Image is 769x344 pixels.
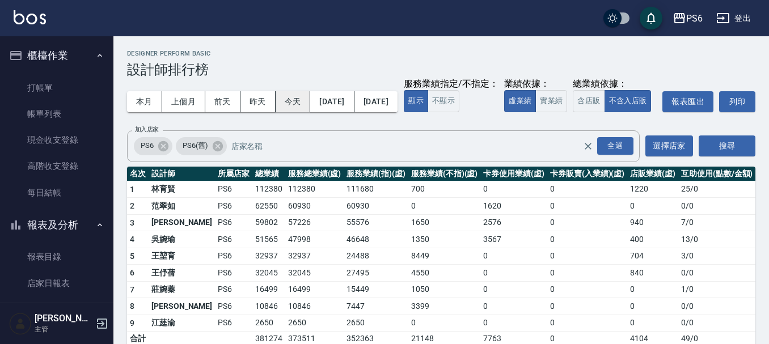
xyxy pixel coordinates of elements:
td: 1220 [627,181,678,198]
a: 每日結帳 [5,180,109,206]
td: 4550 [408,265,480,282]
span: 9 [130,318,134,328]
td: 0 / 0 [678,265,755,282]
td: 32045 [252,265,285,282]
td: 10846 [285,298,344,315]
h3: 設計師排行榜 [127,62,755,78]
button: 不含入店販 [605,90,652,112]
div: 服務業績指定/不指定： [404,78,498,90]
button: 含店販 [573,90,605,112]
span: PS6(舊) [176,140,215,151]
a: 帳單列表 [5,101,109,127]
td: PS6 [215,248,252,265]
td: 王伃蒨 [149,265,215,282]
td: 0 [547,198,627,215]
td: 62550 [252,198,285,215]
td: 1620 [480,198,547,215]
td: 0 [627,281,678,298]
td: 32937 [252,248,285,265]
td: 111680 [344,181,408,198]
td: 16499 [285,281,344,298]
th: 卡券使用業績(虛) [480,167,547,181]
p: 主管 [35,324,92,334]
button: save [640,7,662,29]
td: 3399 [408,298,480,315]
td: 24488 [344,248,408,265]
a: 現金收支登錄 [5,127,109,153]
div: PS6 [686,11,703,26]
td: 莊婉蓁 [149,281,215,298]
td: 0 [480,281,547,298]
span: 3 [130,218,134,227]
span: 7 [130,285,134,294]
td: PS6 [215,214,252,231]
button: 實業績 [535,90,567,112]
a: 報表匯出 [662,91,713,112]
td: 2576 [480,214,547,231]
td: 1 / 0 [678,281,755,298]
td: 0 [547,298,627,315]
td: PS6 [215,298,252,315]
button: 不顯示 [428,90,459,112]
button: 本月 [127,91,162,112]
label: 加入店家 [135,125,159,134]
span: 5 [130,252,134,261]
td: 51565 [252,231,285,248]
span: 2 [130,201,134,210]
div: PS6(舊) [176,137,227,155]
td: 32937 [285,248,344,265]
a: 打帳單 [5,75,109,101]
td: PS6 [215,265,252,282]
th: 卡券販賣(入業績)(虛) [547,167,627,181]
button: 顯示 [404,90,428,112]
button: 上個月 [162,91,205,112]
td: PS6 [215,315,252,332]
td: 60930 [285,198,344,215]
td: 10846 [252,298,285,315]
td: 7447 [344,298,408,315]
td: 1050 [408,281,480,298]
th: 設計師 [149,167,215,181]
button: 列印 [719,91,755,112]
td: 15449 [344,281,408,298]
td: 林育賢 [149,181,215,198]
td: PS6 [215,181,252,198]
td: 7 / 0 [678,214,755,231]
td: 0 [547,315,627,332]
button: 選擇店家 [645,135,693,156]
td: [PERSON_NAME] [149,298,215,315]
a: 店家日報表 [5,270,109,296]
th: 所屬店家 [215,167,252,181]
td: 0 [480,248,547,265]
td: 59802 [252,214,285,231]
span: PS6 [134,140,160,151]
th: 店販業績(虛) [627,167,678,181]
td: 112380 [285,181,344,198]
td: 700 [408,181,480,198]
td: 46648 [344,231,408,248]
td: 3567 [480,231,547,248]
td: PS6 [215,281,252,298]
td: 13 / 0 [678,231,755,248]
td: 2650 [285,315,344,332]
button: PS6 [668,7,707,30]
td: 0 / 0 [678,198,755,215]
td: 0 [408,198,480,215]
a: 互助日報表 [5,296,109,322]
button: 櫃檯作業 [5,41,109,70]
h2: Designer Perform Basic [127,50,755,57]
td: 47998 [285,231,344,248]
button: Clear [580,138,596,154]
td: 0 [547,265,627,282]
div: 業績依據： [504,78,567,90]
th: 服務業績(指)(虛) [344,167,408,181]
td: 112380 [252,181,285,198]
td: 8449 [408,248,480,265]
td: 0 / 0 [678,315,755,332]
td: 0 [480,265,547,282]
td: 0 [480,315,547,332]
img: Logo [14,10,46,24]
td: 王堃育 [149,248,215,265]
span: 8 [130,301,134,311]
td: 704 [627,248,678,265]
